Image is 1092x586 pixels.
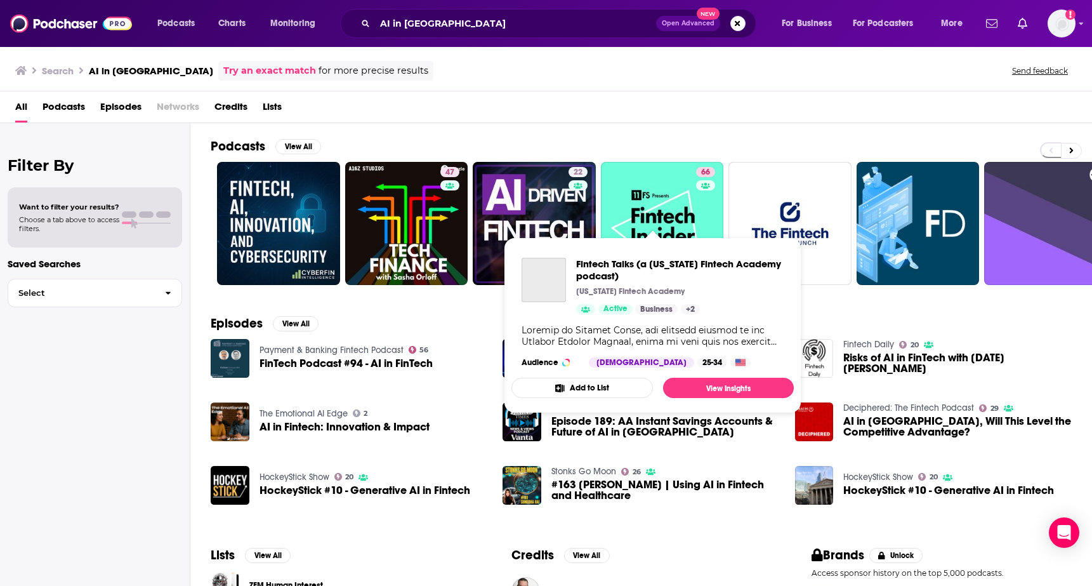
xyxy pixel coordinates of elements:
[522,258,566,302] a: Fintech Talks (a Georgia Fintech Academy podcast)
[211,403,249,441] img: AI in Fintech: Innovation & Impact
[574,166,582,179] span: 22
[633,469,641,475] span: 26
[270,15,315,32] span: Monitoring
[1048,10,1076,37] span: Logged in as patiencebaldacci
[503,339,541,378] a: AI in Fintech
[19,215,119,233] span: Choose a tab above to access filters.
[564,548,610,563] button: View All
[979,404,999,412] a: 29
[19,203,119,211] span: Want to filter your results?
[10,11,132,36] img: Podchaser - Follow, Share and Rate Podcasts
[656,16,720,31] button: Open AdvancedNew
[843,403,974,413] a: Deciphered: The Fintech Podcast
[273,316,319,331] button: View All
[932,13,978,34] button: open menu
[843,352,1072,374] a: Risks of AI in FinTech with Kartik Hosanagar
[843,485,1054,496] a: HockeyStick #10 - Generative AI in Fintech
[364,411,367,416] span: 2
[869,548,923,563] button: Unlock
[522,357,579,368] h3: Audience
[157,97,199,123] span: Networks
[214,97,247,123] a: Credits
[260,472,329,483] a: HockeyStick Show
[511,547,610,563] a: CreditsView All
[601,162,724,285] a: 66
[8,289,155,297] span: Select
[843,352,1072,374] span: Risks of AI in FinTech with [DATE][PERSON_NAME]
[697,8,720,20] span: New
[211,339,249,378] img: FinTech Podcast #94 - AI in FinTech
[589,357,694,368] div: [DEMOGRAPHIC_DATA]
[211,316,263,331] h2: Episodes
[853,15,914,32] span: For Podcasters
[812,547,864,563] h2: Brands
[522,324,784,347] div: Loremip do Sitamet Conse, adi elitsedd eiusmod te inc Utlabor Etdolor Magnaal, enima mi veni quis...
[1065,10,1076,20] svg: Add a profile image
[210,13,253,34] a: Charts
[334,473,354,481] a: 20
[260,422,430,432] span: AI in Fintech: Innovation & Impact
[603,303,628,316] span: Active
[551,416,780,437] span: Episode 189: AA Instant Savings Accounts & Future of AI in [GEOGRAPHIC_DATA]
[941,15,963,32] span: More
[598,304,633,314] a: Active
[795,466,834,505] img: HockeyStick #10 - Generative AI in Fintech
[795,403,834,441] img: AI in Fintech, Will This Level the Competitive Advantage?
[795,339,834,378] a: Risks of AI in FinTech with Kartik Hosanagar
[375,13,656,34] input: Search podcasts, credits, & more...
[148,13,211,34] button: open menu
[43,97,85,123] a: Podcasts
[1049,517,1079,548] div: Open Intercom Messenger
[473,162,596,285] a: 22
[503,466,541,505] a: #163 Sumedha Rai | Using AI in Fintech and Healthcare
[260,345,404,356] a: Payment & Banking Fintech Podcast
[218,15,246,32] span: Charts
[211,138,321,154] a: PodcastsView All
[353,410,368,417] a: 2
[15,97,27,123] a: All
[511,378,653,398] button: Add to List
[89,65,213,77] h3: AI in [GEOGRAPHIC_DATA]
[899,341,919,349] a: 20
[1048,10,1076,37] button: Show profile menu
[100,97,141,123] a: Episodes
[696,167,715,177] a: 66
[319,63,428,78] span: for more precise results
[1008,65,1072,76] button: Send feedback
[445,166,454,179] span: 47
[1013,13,1032,34] a: Show notifications dropdown
[261,13,332,34] button: open menu
[260,358,433,369] a: FinTech Podcast #94 - AI in FinTech
[8,279,182,307] button: Select
[773,13,848,34] button: open menu
[621,468,641,476] a: 26
[911,342,919,348] span: 20
[275,139,321,154] button: View All
[503,403,541,441] img: Episode 189: AA Instant Savings Accounts & Future of AI in Fintech
[223,63,316,78] a: Try an exact match
[551,466,616,477] a: Stonks Go Moon
[662,20,714,27] span: Open Advanced
[843,416,1072,437] span: AI in [GEOGRAPHIC_DATA], Will This Level the Competitive Advantage?
[260,485,470,496] a: HockeyStick #10 - Generative AI in Fintech
[918,473,938,481] a: 20
[440,167,459,177] a: 47
[263,97,282,123] span: Lists
[352,9,768,38] div: Search podcasts, credits, & more...
[782,15,832,32] span: For Business
[345,162,468,285] a: 47
[843,416,1072,437] a: AI in Fintech, Will This Level the Competitive Advantage?
[211,547,235,563] h2: Lists
[845,13,932,34] button: open menu
[8,156,182,175] h2: Filter By
[157,15,195,32] span: Podcasts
